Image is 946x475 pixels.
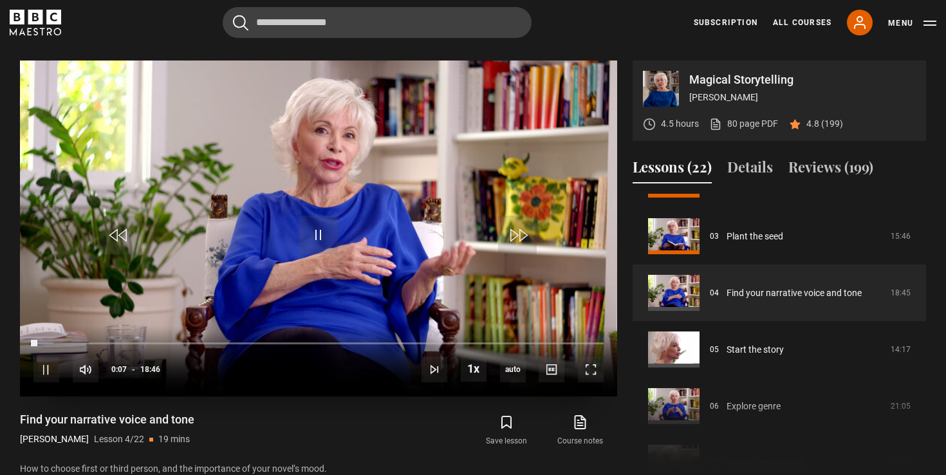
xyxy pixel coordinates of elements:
[132,365,135,374] span: -
[694,17,757,28] a: Subscription
[422,357,447,382] button: Next Lesson
[33,357,59,382] button: Pause
[727,230,783,243] a: Plant the seed
[470,412,543,449] button: Save lesson
[788,156,873,183] button: Reviews (199)
[140,358,160,381] span: 18:46
[158,433,190,446] p: 19 mins
[806,117,843,131] p: 4.8 (199)
[633,156,712,183] button: Lessons (22)
[709,117,778,131] a: 80 page PDF
[461,356,487,382] button: Playback Rate
[727,286,862,300] a: Find your narrative voice and tone
[689,74,916,86] p: Magical Storytelling
[727,156,773,183] button: Details
[773,17,831,28] a: All Courses
[20,412,194,427] h1: Find your narrative voice and tone
[33,342,604,345] div: Progress Bar
[500,357,526,382] span: auto
[223,7,532,38] input: Search
[10,10,61,35] svg: BBC Maestro
[233,15,248,31] button: Submit the search query
[20,61,617,396] video-js: Video Player
[578,357,604,382] button: Fullscreen
[500,357,526,382] div: Current quality: 360p
[111,358,127,381] span: 0:07
[539,357,564,382] button: Captions
[727,343,784,357] a: Start the story
[20,433,89,446] p: [PERSON_NAME]
[73,357,98,382] button: Mute
[94,433,144,446] p: Lesson 4/22
[689,91,916,104] p: [PERSON_NAME]
[544,412,617,449] a: Course notes
[661,117,699,131] p: 4.5 hours
[888,17,936,30] button: Toggle navigation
